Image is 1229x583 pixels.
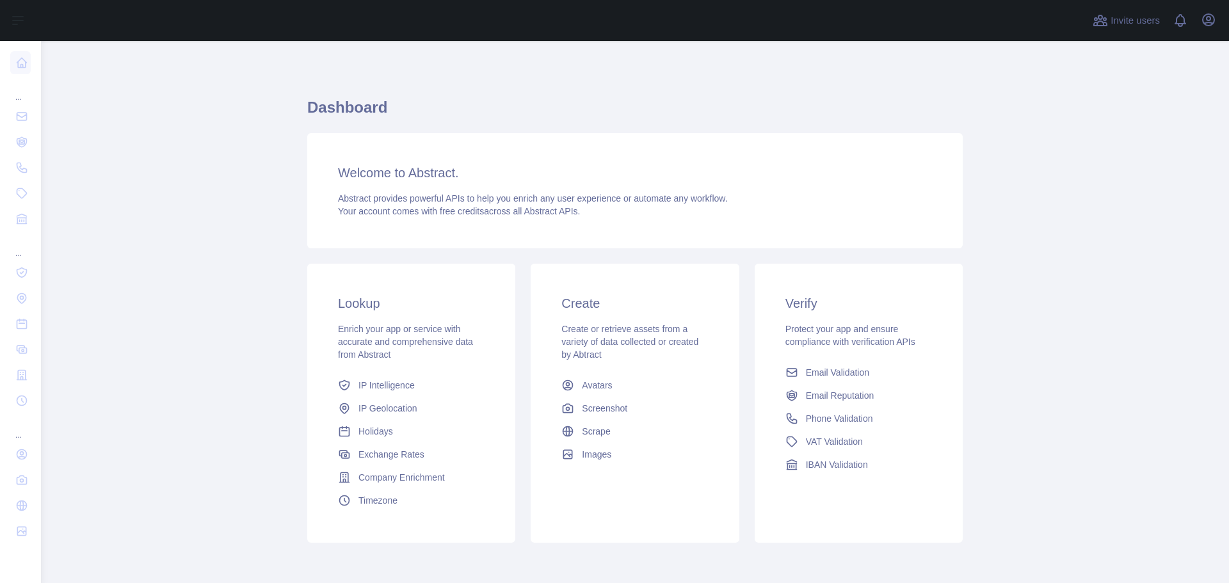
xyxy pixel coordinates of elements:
span: IP Intelligence [358,379,415,392]
span: Timezone [358,494,398,507]
span: VAT Validation [806,435,863,448]
a: Scrape [556,420,713,443]
a: Images [556,443,713,466]
span: Screenshot [582,402,627,415]
a: Timezone [333,489,490,512]
div: ... [10,415,31,440]
a: Company Enrichment [333,466,490,489]
a: Email Validation [780,361,937,384]
a: VAT Validation [780,430,937,453]
h3: Lookup [338,294,485,312]
button: Invite users [1090,10,1162,31]
a: Holidays [333,420,490,443]
span: Avatars [582,379,612,392]
a: Email Reputation [780,384,937,407]
h3: Verify [785,294,932,312]
div: ... [10,77,31,102]
span: Email Validation [806,366,869,379]
span: Abstract provides powerful APIs to help you enrich any user experience or automate any workflow. [338,193,728,204]
span: Holidays [358,425,393,438]
span: Your account comes with across all Abstract APIs. [338,206,580,216]
span: Enrich your app or service with accurate and comprehensive data from Abstract [338,324,473,360]
span: IBAN Validation [806,458,868,471]
a: IBAN Validation [780,453,937,476]
h3: Create [561,294,708,312]
a: IP Geolocation [333,397,490,420]
span: Images [582,448,611,461]
a: IP Intelligence [333,374,490,397]
div: ... [10,233,31,259]
span: Protect your app and ensure compliance with verification APIs [785,324,915,347]
span: Invite users [1111,13,1160,28]
span: Scrape [582,425,610,438]
h3: Welcome to Abstract. [338,164,932,182]
span: Exchange Rates [358,448,424,461]
a: Avatars [556,374,713,397]
h1: Dashboard [307,97,963,128]
span: Create or retrieve assets from a variety of data collected or created by Abtract [561,324,698,360]
a: Screenshot [556,397,713,420]
a: Exchange Rates [333,443,490,466]
span: free credits [440,206,484,216]
span: IP Geolocation [358,402,417,415]
a: Phone Validation [780,407,937,430]
span: Email Reputation [806,389,874,402]
span: Phone Validation [806,412,873,425]
span: Company Enrichment [358,471,445,484]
